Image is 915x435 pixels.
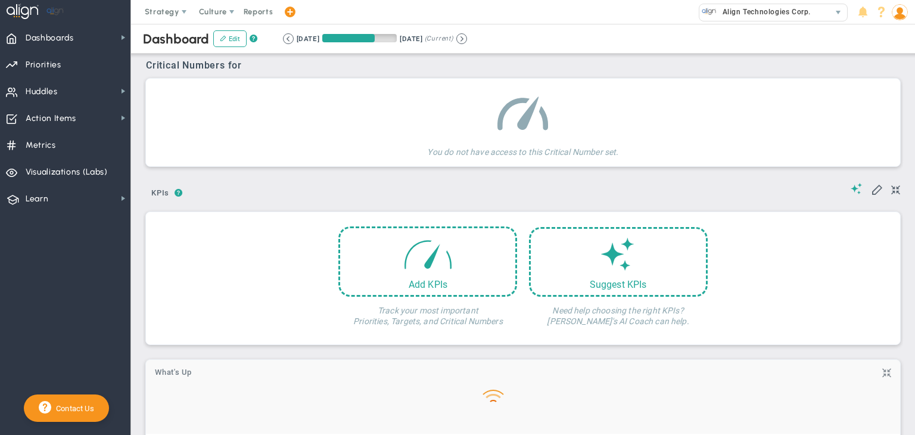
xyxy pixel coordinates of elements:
[531,279,706,290] div: Suggest KPIs
[26,106,76,131] span: Action Items
[297,33,319,44] div: [DATE]
[427,138,618,157] h4: You do not have access to this Critical Number set.
[892,4,908,20] img: 203357.Person.photo
[213,30,247,47] button: Edit
[529,297,708,327] h4: Need help choosing the right KPIs? [PERSON_NAME]'s AI Coach can help.
[283,33,294,44] button: Go to previous period
[146,184,175,203] span: KPIs
[26,52,61,77] span: Priorities
[322,34,397,42] div: Period Progress: 70% Day 64 of 91 with 27 remaining.
[145,7,179,16] span: Strategy
[702,4,717,19] img: 10991.Company.photo
[146,60,245,71] span: Critical Numbers for
[26,79,58,104] span: Huddles
[51,404,94,413] span: Contact Us
[871,183,883,195] span: Edit My KPIs
[717,4,811,20] span: Align Technologies Corp.
[456,33,467,44] button: Go to next period
[199,7,227,16] span: Culture
[146,184,175,204] button: KPIs
[425,33,453,44] span: (Current)
[400,33,422,44] div: [DATE]
[338,297,517,327] h4: Track your most important Priorities, Targets, and Critical Numbers
[143,31,209,47] span: Dashboard
[26,187,48,212] span: Learn
[26,160,108,185] span: Visualizations (Labs)
[851,183,863,194] span: Suggestions (AI Feature)
[340,279,515,290] div: Add KPIs
[26,133,56,158] span: Metrics
[26,26,74,51] span: Dashboards
[830,4,847,21] span: select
